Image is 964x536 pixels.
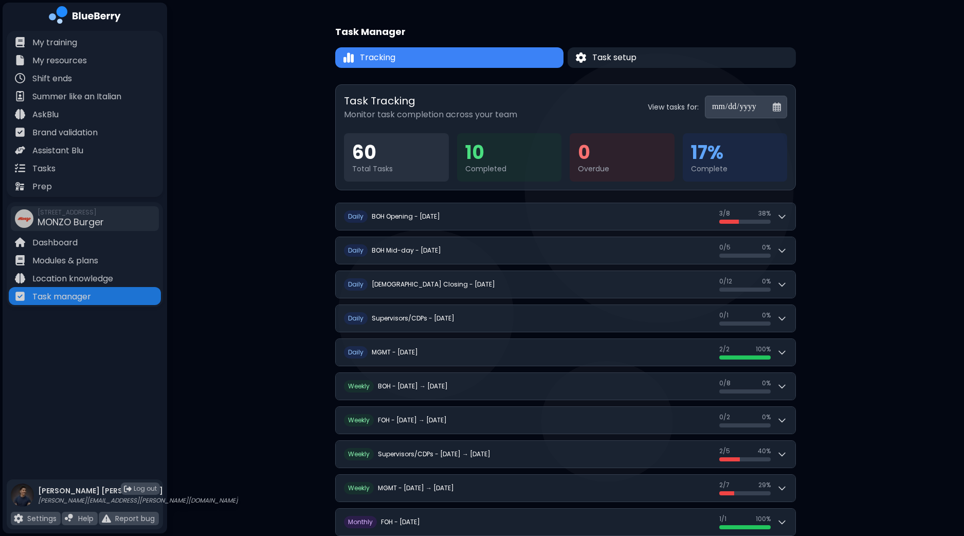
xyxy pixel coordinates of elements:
[378,382,448,390] h2: BOH - [DATE] → [DATE]
[15,237,25,247] img: file icon
[756,515,771,523] span: 100 %
[344,516,377,528] span: M
[576,52,586,63] img: Task setup
[354,450,370,458] span: eekly
[344,414,374,426] span: W
[354,382,370,390] span: eekly
[32,181,52,193] p: Prep
[719,515,726,523] span: 1 / 1
[352,348,363,356] span: aily
[592,51,636,64] span: Task setup
[15,163,25,173] img: file icon
[578,141,666,164] div: 0
[336,475,795,502] button: WeeklyMGMT - [DATE] → [DATE]2/729%
[336,339,795,366] button: DailyMGMT - [DATE]2/2100%
[344,244,368,257] span: D
[719,379,731,387] span: 0 / 8
[578,164,666,173] div: Overdue
[352,246,363,255] span: aily
[719,243,731,252] span: 0 / 5
[32,37,77,49] p: My training
[38,216,104,228] span: MONZO Burger
[32,273,113,285] p: Location knowledge
[352,141,441,164] div: 60
[15,291,25,301] img: file icon
[78,514,94,523] p: Help
[378,484,454,492] h2: MGMT - [DATE] → [DATE]
[691,164,779,173] div: Complete
[32,127,98,139] p: Brand validation
[15,73,25,83] img: file icon
[32,163,56,175] p: Tasks
[344,346,368,359] span: D
[15,255,25,265] img: file icon
[15,37,25,47] img: file icon
[38,496,238,505] p: [PERSON_NAME][EMAIL_ADDRESS][PERSON_NAME][DOMAIN_NAME]
[15,109,25,119] img: file icon
[719,209,730,218] span: 3 / 8
[134,485,157,493] span: Log out
[648,102,699,112] label: View tasks for:
[719,311,729,319] span: 0 / 1
[758,481,771,489] span: 29 %
[344,210,368,223] span: D
[38,208,104,217] span: [STREET_ADDRESS]
[344,93,517,109] h2: Task Tracking
[336,271,795,298] button: Daily[DEMOGRAPHIC_DATA] Closing - [DATE]0/120%
[354,484,370,492] span: eekly
[343,52,354,64] img: Tracking
[568,47,796,68] button: Task setupTask setup
[344,278,368,291] span: D
[32,255,98,267] p: Modules & plans
[352,212,363,221] span: aily
[344,380,374,392] span: W
[336,441,795,468] button: WeeklySupervisors/CDPs - [DATE] → [DATE]2/540%
[336,237,795,264] button: DailyBOH Mid-day - [DATE]0/50%
[344,482,374,494] span: W
[336,407,795,434] button: WeeklyFOH - [DATE] → [DATE]0/20%
[32,145,83,157] p: Assistant Blu
[691,141,779,164] div: 17 %
[336,305,795,332] button: DailySupervisors/CDPs - [DATE]0/10%
[124,485,132,493] img: logout
[15,55,25,65] img: file icon
[354,416,370,424] span: eekly
[378,450,490,458] h2: Supervisors/CDPs - [DATE] → [DATE]
[465,164,554,173] div: Completed
[762,243,771,252] span: 0 %
[344,312,368,325] span: D
[372,314,454,323] h2: Supervisors/CDPs - [DATE]
[372,212,440,221] h2: BOH Opening - [DATE]
[15,273,25,283] img: file icon
[381,518,420,526] h2: FOH - [DATE]
[32,109,59,121] p: AskBlu
[335,47,563,68] button: TrackingTracking
[360,51,395,64] span: Tracking
[38,486,238,495] p: [PERSON_NAME] [PERSON_NAME]
[115,514,155,523] p: Report bug
[32,73,72,85] p: Shift ends
[762,311,771,319] span: 0 %
[15,127,25,137] img: file icon
[372,246,441,255] h2: BOH Mid-day - [DATE]
[344,109,517,121] p: Monitor task completion across your team
[719,277,732,285] span: 0 / 12
[32,55,87,67] p: My resources
[14,514,23,523] img: file icon
[49,6,121,27] img: company logo
[756,345,771,353] span: 100 %
[336,203,795,230] button: DailyBOH Opening - [DATE]3/838%
[15,91,25,101] img: file icon
[352,164,441,173] div: Total Tasks
[762,277,771,285] span: 0 %
[352,314,363,323] span: aily
[352,280,363,289] span: aily
[15,209,33,228] img: company thumbnail
[32,237,78,249] p: Dashboard
[378,416,447,424] h2: FOH - [DATE] → [DATE]
[32,91,121,103] p: Summer like an Italian
[762,413,771,421] span: 0 %
[719,413,730,421] span: 0 / 2
[15,145,25,155] img: file icon
[353,517,373,526] span: onthly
